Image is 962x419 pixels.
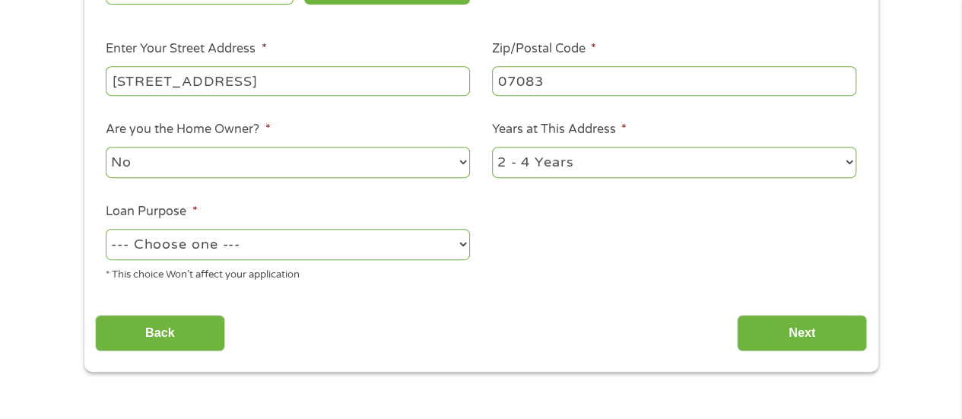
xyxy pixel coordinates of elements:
label: Years at This Address [492,122,627,138]
input: 1 Main Street [106,66,470,95]
label: Loan Purpose [106,204,197,220]
label: Zip/Postal Code [492,41,596,57]
input: Back [95,315,225,352]
input: Next [737,315,867,352]
label: Are you the Home Owner? [106,122,270,138]
div: * This choice Won’t affect your application [106,262,470,283]
label: Enter Your Street Address [106,41,266,57]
